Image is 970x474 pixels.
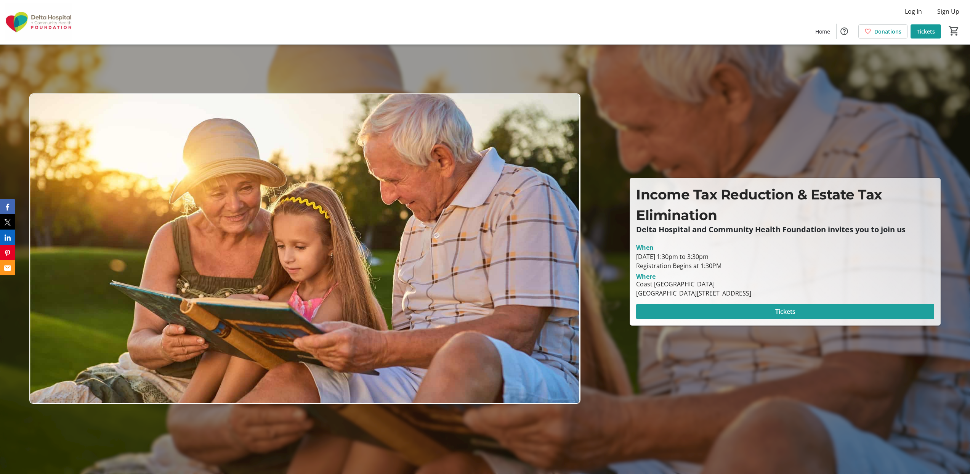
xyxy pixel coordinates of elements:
[947,24,961,38] button: Cart
[636,304,934,319] button: Tickets
[636,243,654,252] div: When
[917,27,935,35] span: Tickets
[5,3,72,41] img: Delta Hospital and Community Health Foundation's Logo
[858,24,907,39] a: Donations
[775,307,795,316] span: Tickets
[809,24,836,39] a: Home
[899,5,928,18] button: Log In
[636,225,934,234] p: Delta Hospital and Community Health Foundation invites you to join us
[636,252,934,270] div: [DATE] 1:30pm to 3:30pm Registration Begins at 1:30PM
[815,27,830,35] span: Home
[911,24,941,39] a: Tickets
[905,7,922,16] span: Log In
[636,273,656,280] div: Where
[931,5,965,18] button: Sign Up
[636,280,751,289] div: Coast [GEOGRAPHIC_DATA]
[636,289,751,298] div: [GEOGRAPHIC_DATA][STREET_ADDRESS]
[29,93,580,404] img: Campaign CTA Media Photo
[837,24,852,39] button: Help
[937,7,959,16] span: Sign Up
[874,27,901,35] span: Donations
[636,186,882,223] span: Income Tax Reduction & Estate Tax Elimination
